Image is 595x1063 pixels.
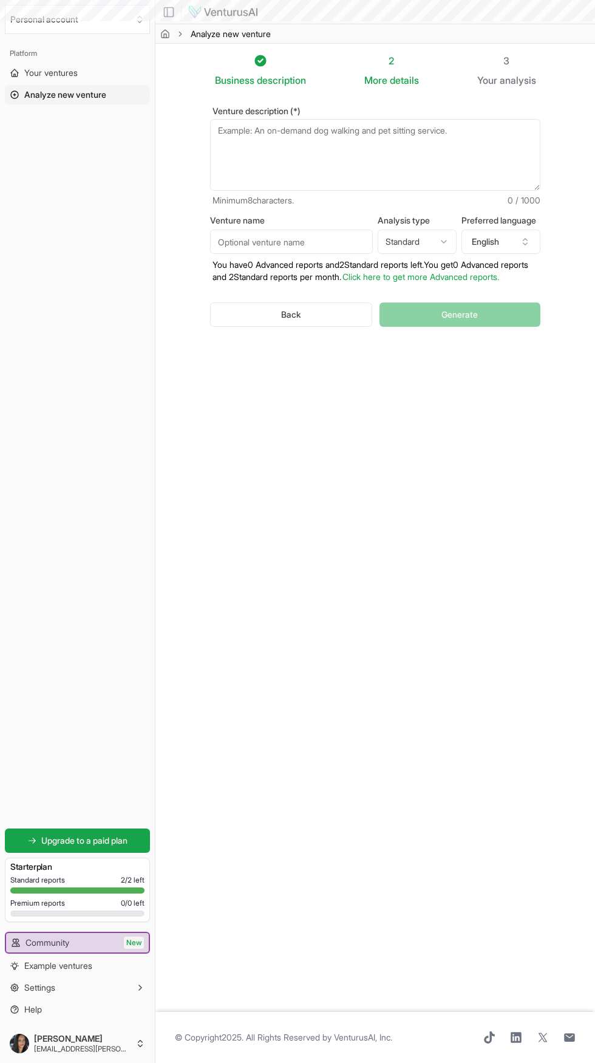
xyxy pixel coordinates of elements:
button: Settings [5,978,150,997]
button: English [461,230,540,254]
label: Analysis type [378,216,457,225]
div: Platform [5,44,150,63]
p: You have 0 Advanced reports and 2 Standard reports left. Y ou get 0 Advanced reports and 2 Standa... [210,259,540,283]
span: Upgrade to a paid plan [41,835,127,847]
a: CommunityNew [6,933,149,952]
a: Analyze new venture [5,85,150,104]
div: 3 [477,53,536,68]
span: 0 / 1000 [508,194,540,207]
span: Example ventures [24,960,92,972]
h3: Starter plan [10,861,144,873]
label: Venture description (*) [210,107,540,115]
span: description [257,74,306,86]
a: Help [5,1000,150,1019]
button: [PERSON_NAME][EMAIL_ADDRESS][PERSON_NAME][DOMAIN_NAME] [5,1029,150,1058]
span: Settings [24,982,55,994]
span: [EMAIL_ADDRESS][PERSON_NAME][DOMAIN_NAME] [34,1044,131,1054]
nav: breadcrumb [160,28,271,40]
label: Venture name [210,216,373,225]
span: Premium reports [10,898,65,908]
span: Minimum 8 characters. [212,194,294,207]
span: Community [25,937,69,949]
label: Preferred language [461,216,540,225]
span: 2 / 2 left [121,875,144,885]
a: Example ventures [5,956,150,976]
span: 0 / 0 left [121,898,144,908]
span: More [364,73,387,87]
button: Back [210,302,372,327]
a: VenturusAI, Inc [334,1032,390,1042]
span: Business [215,73,254,87]
a: Your ventures [5,63,150,83]
span: details [390,74,419,86]
a: Click here to get more Advanced reports. [342,272,499,282]
span: Analyze new venture [191,28,271,40]
span: Your [477,73,497,87]
span: Standard reports [10,875,65,885]
span: Analyze new venture [24,89,106,101]
span: New [124,937,144,949]
span: Your ventures [24,67,78,79]
span: analysis [500,74,536,86]
a: Upgrade to a paid plan [5,829,150,853]
img: ACg8ocIXm80YitkBjdAwtn1OkLRK33Bq-cMSr_D6BieLVE9mAY62TiWM-w=s96-c [10,1034,29,1053]
span: [PERSON_NAME] [34,1033,131,1044]
div: 2 [364,53,419,68]
span: © Copyright 2025 . All Rights Reserved by . [175,1031,392,1044]
input: Optional venture name [210,230,373,254]
span: Help [24,1003,42,1016]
